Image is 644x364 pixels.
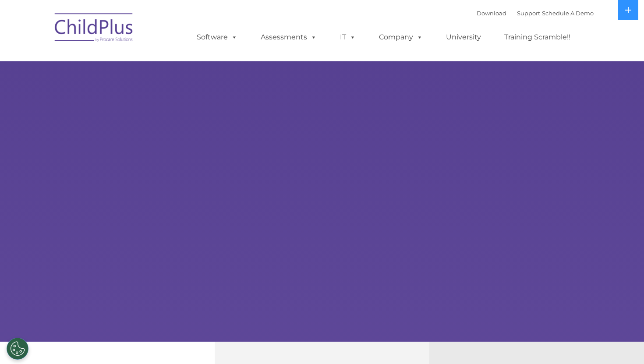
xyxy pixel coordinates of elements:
[370,28,432,46] a: Company
[437,28,490,46] a: University
[188,28,246,46] a: Software
[331,28,364,46] a: IT
[50,7,138,51] img: ChildPlus by Procare Solutions
[495,28,579,46] a: Training Scramble!!
[477,10,594,17] font: |
[542,10,594,17] a: Schedule A Demo
[7,338,28,360] button: Cookies Settings
[252,28,326,46] a: Assessments
[477,10,506,17] a: Download
[517,10,540,17] a: Support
